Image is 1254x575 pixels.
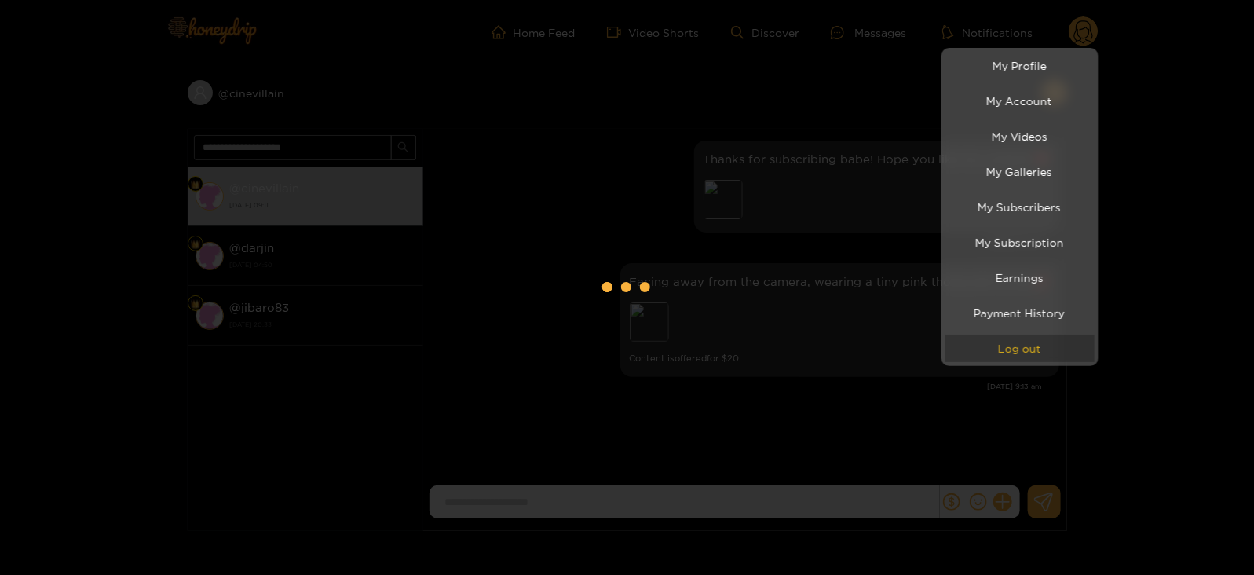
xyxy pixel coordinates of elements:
a: My Account [945,87,1095,115]
a: My Subscription [945,229,1095,256]
a: Payment History [945,299,1095,327]
a: My Profile [945,52,1095,79]
a: My Videos [945,123,1095,150]
button: Log out [945,335,1095,362]
a: My Galleries [945,158,1095,185]
a: Earnings [945,264,1095,291]
a: My Subscribers [945,193,1095,221]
